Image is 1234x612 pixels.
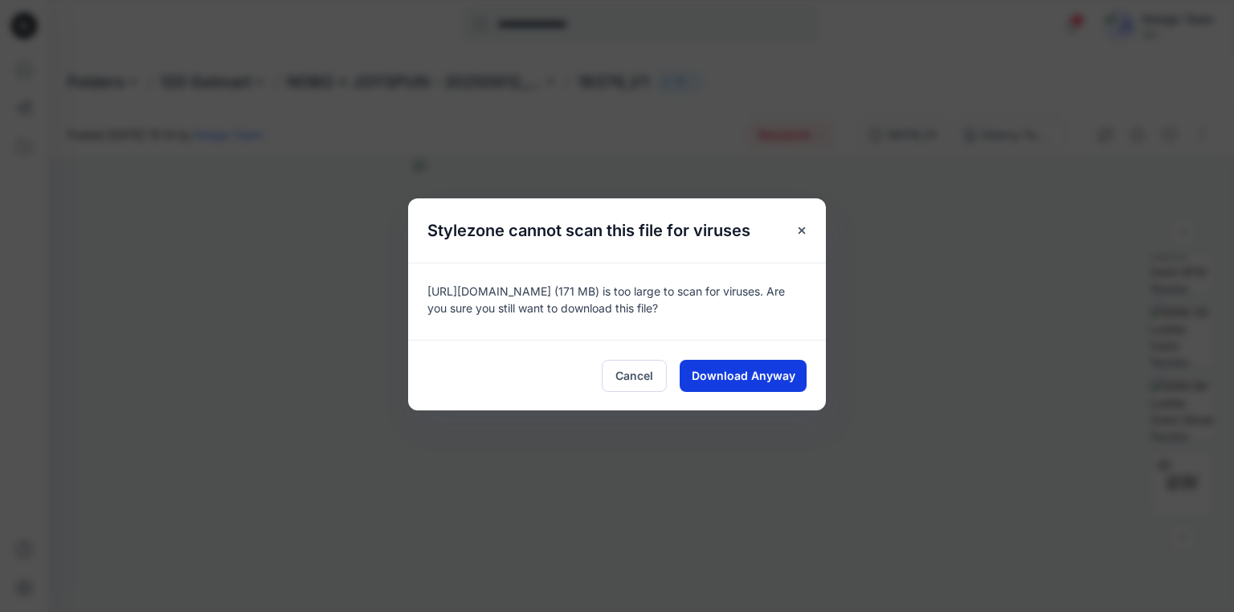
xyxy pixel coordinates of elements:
h5: Stylezone cannot scan this file for viruses [408,198,770,263]
span: Download Anyway [692,367,795,384]
div: [URL][DOMAIN_NAME] (171 MB) is too large to scan for viruses. Are you sure you still want to down... [408,263,826,340]
span: Cancel [615,367,653,384]
button: Cancel [602,360,667,392]
button: Close [787,216,816,245]
button: Download Anyway [680,360,807,392]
